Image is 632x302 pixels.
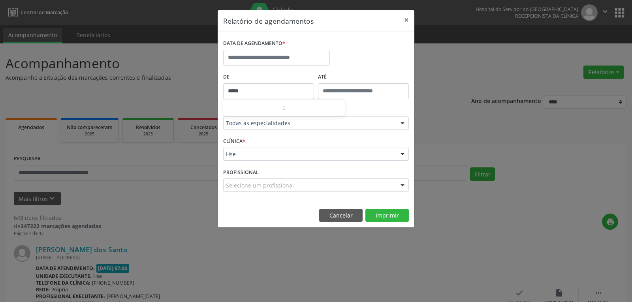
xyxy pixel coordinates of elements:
label: De [223,71,314,83]
span: Selecione um profissional [226,181,294,189]
button: Close [399,10,414,30]
span: : [283,100,285,116]
button: Imprimir [365,209,409,222]
button: Cancelar [319,209,363,222]
span: Hse [226,150,393,158]
input: Hour [223,101,283,116]
input: Minute [285,101,345,116]
label: PROFISSIONAL [223,166,259,178]
label: CLÍNICA [223,135,245,148]
span: Todas as especialidades [226,119,393,127]
h5: Relatório de agendamentos [223,16,314,26]
label: ATÉ [318,71,409,83]
label: DATA DE AGENDAMENTO [223,38,285,50]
